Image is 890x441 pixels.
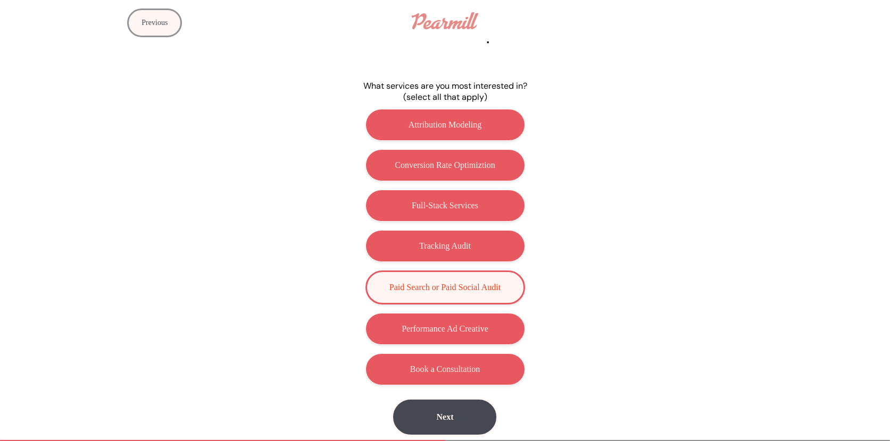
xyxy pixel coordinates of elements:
p: Conversion Rate Optimiztion [395,160,495,170]
button: Attribution Modeling [365,109,525,141]
a: Logo [406,7,484,35]
button: Conversion Rate Optimiztion [365,149,525,181]
p: Paid Search or Paid Social Audit [389,283,501,292]
button: Next [392,398,498,436]
button: Book a Consultation [365,353,525,385]
p: Performance Ad Creative [402,324,488,334]
p: Full-Stack Services [412,201,478,210]
button: Previous [127,9,182,37]
p: Book a Consultation [410,364,480,374]
p: Tracking Audit [419,241,471,251]
img: Logo [412,12,478,29]
button: Full-Stack Services [365,190,525,222]
button: Paid Search or Paid Social Audit [365,270,525,304]
button: Tracking Audit [365,230,525,262]
p: Attribution Modeling [409,120,481,130]
p: What services are you most interested in? (select all that apply) [363,80,527,103]
button: Performance Ad Creative [365,313,525,345]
